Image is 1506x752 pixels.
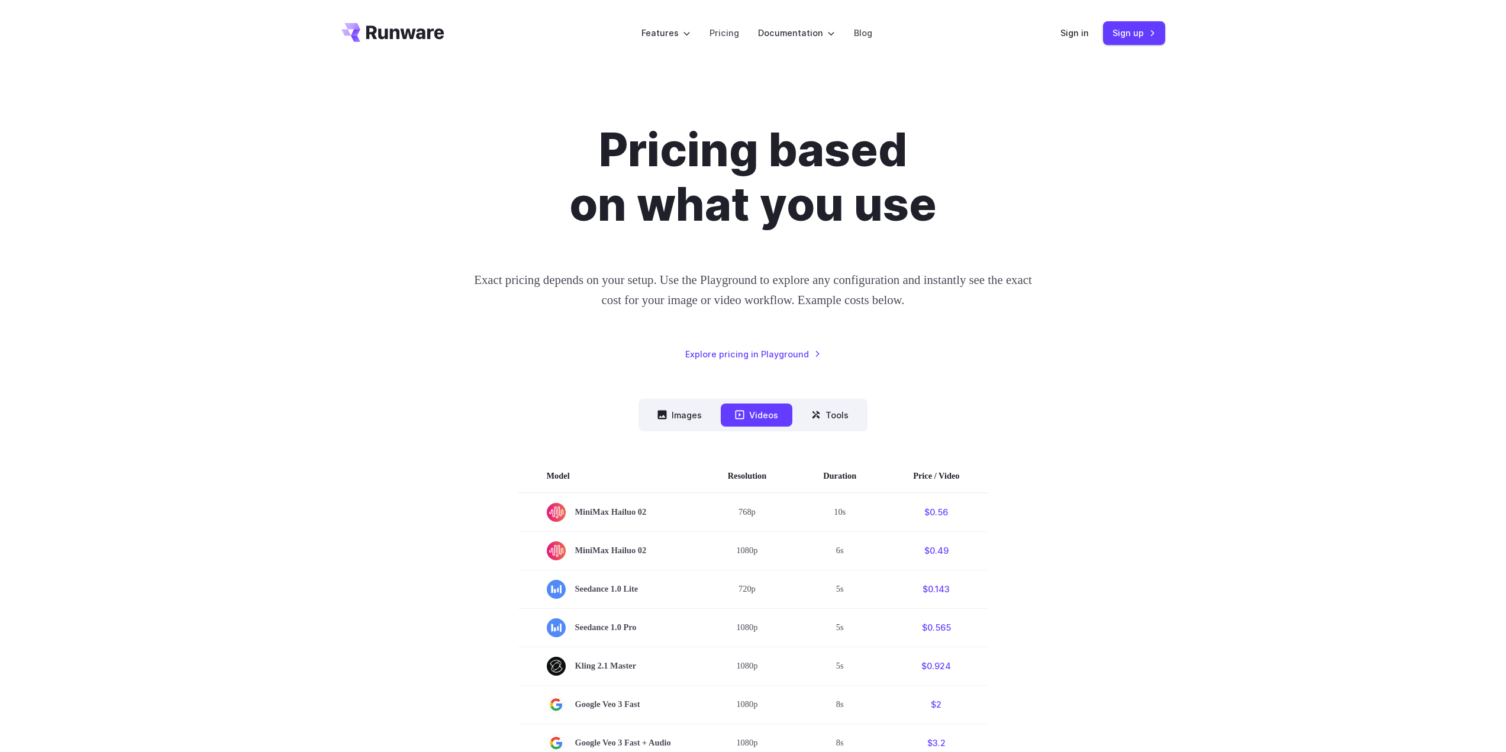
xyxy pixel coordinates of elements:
th: Duration [795,460,885,493]
td: $2 [885,685,988,724]
button: Images [643,404,716,427]
span: Google Veo 3 Fast [547,695,671,714]
span: Kling 2.1 Master [547,657,671,676]
span: Seedance 1.0 Pro [547,618,671,637]
td: 1080p [699,608,795,647]
td: $0.565 [885,608,988,647]
td: $0.49 [885,531,988,570]
td: 5s [795,647,885,685]
a: Pricing [710,26,739,40]
span: MiniMax Hailuo 02 [547,503,671,522]
th: Price / Video [885,460,988,493]
td: 768p [699,493,795,532]
button: Videos [721,404,792,427]
span: Seedance 1.0 Lite [547,580,671,599]
label: Documentation [758,26,835,40]
th: Resolution [699,460,795,493]
span: MiniMax Hailuo 02 [547,541,671,560]
td: 5s [795,570,885,608]
td: 1080p [699,647,795,685]
a: Blog [854,26,872,40]
td: 6s [795,531,885,570]
td: 1080p [699,531,795,570]
td: 8s [795,685,885,724]
a: Sign in [1060,26,1089,40]
td: $0.56 [885,493,988,532]
td: 5s [795,608,885,647]
p: Exact pricing depends on your setup. Use the Playground to explore any configuration and instantl... [465,270,1041,309]
a: Go to / [341,23,444,42]
button: Tools [797,404,863,427]
td: 720p [699,570,795,608]
td: $0.143 [885,570,988,608]
a: Explore pricing in Playground [685,347,821,361]
th: Model [518,460,699,493]
td: 10s [795,493,885,532]
label: Features [641,26,691,40]
td: $0.924 [885,647,988,685]
td: 1080p [699,685,795,724]
a: Sign up [1103,21,1165,44]
h1: Pricing based on what you use [424,123,1083,232]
